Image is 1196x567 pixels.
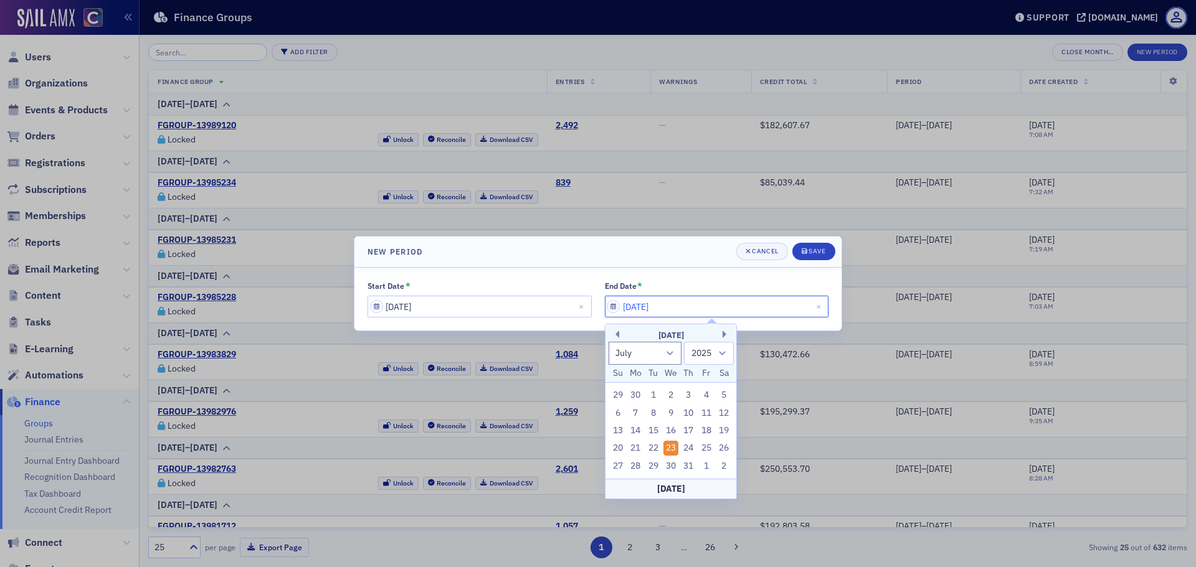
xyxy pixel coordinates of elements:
div: Cancel [752,248,778,255]
div: End Date [605,281,637,291]
abbr: This field is required [406,281,411,292]
input: MM/DD/YYYY [605,296,829,317]
div: Choose Sunday, July 6th, 2025 [610,406,625,421]
div: Choose Sunday, July 20th, 2025 [610,441,625,456]
button: Cancel [736,243,788,260]
div: Choose Monday, June 30th, 2025 [628,388,643,403]
div: Choose Thursday, July 3rd, 2025 [681,388,696,403]
div: Th [681,366,696,381]
div: Choose Wednesday, July 16th, 2025 [663,423,678,438]
div: Tu [646,366,661,381]
div: Choose Thursday, July 10th, 2025 [681,406,696,421]
div: Choose Thursday, July 24th, 2025 [681,441,696,456]
div: Choose Wednesday, July 23rd, 2025 [663,441,678,456]
div: Choose Tuesday, July 29th, 2025 [646,459,661,474]
div: Choose Tuesday, July 15th, 2025 [646,423,661,438]
div: Choose Tuesday, July 22nd, 2025 [646,441,661,456]
div: Choose Sunday, July 27th, 2025 [610,459,625,474]
div: Choose Saturday, July 12th, 2025 [716,406,731,421]
div: Su [610,366,625,381]
div: Start Date [368,281,404,291]
div: Choose Saturday, July 19th, 2025 [716,423,731,438]
button: Previous Month [612,330,619,338]
div: Sa [716,366,731,381]
div: Choose Tuesday, July 1st, 2025 [646,388,661,403]
div: Choose Monday, July 28th, 2025 [628,459,643,474]
div: Choose Sunday, June 29th, 2025 [610,388,625,403]
button: Close [812,296,828,317]
div: Choose Monday, July 7th, 2025 [628,406,643,421]
div: Choose Thursday, July 31st, 2025 [681,459,696,474]
div: We [663,366,678,381]
div: Choose Monday, July 14th, 2025 [628,423,643,438]
button: Save [792,243,835,260]
div: Choose Friday, July 18th, 2025 [699,423,714,438]
div: Choose Wednesday, July 30th, 2025 [663,459,678,474]
div: Fr [699,366,714,381]
div: Choose Monday, July 21st, 2025 [628,441,643,456]
abbr: This field is required [637,281,642,292]
div: Choose Friday, August 1st, 2025 [699,459,714,474]
div: Choose Friday, July 4th, 2025 [699,388,714,403]
div: Choose Thursday, July 17th, 2025 [681,423,696,438]
input: MM/DD/YYYY [368,296,592,317]
div: month 2025-07 [609,387,733,475]
div: Choose Saturday, July 26th, 2025 [716,441,731,456]
div: Choose Friday, July 11th, 2025 [699,406,714,421]
div: [DATE] [605,479,736,499]
div: Mo [628,366,643,381]
h4: New Period [368,246,422,257]
div: Choose Tuesday, July 8th, 2025 [646,406,661,421]
div: Choose Saturday, August 2nd, 2025 [716,459,731,474]
div: Choose Saturday, July 5th, 2025 [716,388,731,403]
div: Choose Friday, July 25th, 2025 [699,441,714,456]
div: Choose Wednesday, July 9th, 2025 [663,406,678,421]
div: Choose Wednesday, July 2nd, 2025 [663,388,678,403]
button: Close [575,296,592,317]
button: Next Month [723,330,730,338]
div: Save [809,248,825,255]
div: [DATE] [605,329,736,342]
div: Choose Sunday, July 13th, 2025 [610,423,625,438]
